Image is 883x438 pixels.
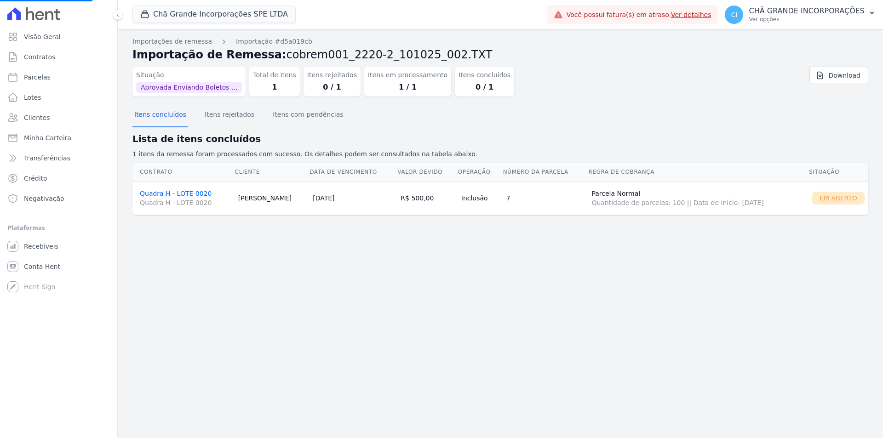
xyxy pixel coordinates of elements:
[140,198,231,207] span: Quadra H - LOTE 0020
[591,198,805,207] span: Quantidade de parcelas: 100 || Data de início: [DATE]
[253,82,296,93] dd: 1
[671,11,711,18] a: Ver detalhes
[809,67,868,84] a: Download
[24,242,58,251] span: Recebíveis
[236,37,312,46] a: Importação #d5a019cb
[458,163,503,182] th: Operação
[24,154,70,163] span: Transferências
[309,163,397,182] th: Data de Vencimento
[4,169,114,188] a: Crédito
[397,163,457,182] th: Valor devido
[749,16,865,23] p: Ver opções
[588,163,808,182] th: Regra de Cobrança
[203,103,256,127] button: Itens rejeitados
[812,192,865,205] div: Em Aberto
[235,181,310,215] td: [PERSON_NAME]
[567,10,711,20] span: Você possui fatura(s) em atraso.
[132,46,868,63] h2: Importação de Remessa:
[717,2,883,28] button: CI CHÃ GRANDE INCORPORAÇÕES Ver opções
[368,70,447,80] dt: Itens em processamento
[24,174,47,183] span: Crédito
[24,113,50,122] span: Clientes
[140,190,231,207] a: Quadra H - LOTE 0020Quadra H - LOTE 0020
[235,163,310,182] th: Cliente
[459,82,510,93] dd: 0 / 1
[4,28,114,46] a: Visão Geral
[132,103,188,127] button: Itens concluídos
[503,163,588,182] th: Número da Parcela
[4,88,114,107] a: Lotes
[271,103,345,127] button: Itens com pendências
[368,82,447,93] dd: 1 / 1
[588,181,808,215] td: Parcela Normal
[4,189,114,208] a: Negativação
[24,262,60,271] span: Conta Hent
[4,129,114,147] a: Minha Carteira
[24,32,61,41] span: Visão Geral
[397,181,457,215] td: R$ 500,00
[307,70,357,80] dt: Itens rejeitados
[132,37,212,46] a: Importações de remessa
[132,163,235,182] th: Contrato
[136,82,242,93] span: Aprovada Enviando Boletos ...
[136,70,242,80] dt: Situação
[307,82,357,93] dd: 0 / 1
[132,132,868,146] h2: Lista de itens concluídos
[132,37,868,46] nav: Breadcrumb
[24,93,41,102] span: Lotes
[24,133,71,142] span: Minha Carteira
[808,163,868,182] th: Situação
[253,70,296,80] dt: Total de Itens
[24,73,51,82] span: Parcelas
[132,149,868,159] p: 1 itens da remessa foram processados com sucesso. Os detalhes podem ser consultados na tabela aba...
[458,181,503,215] td: Inclusão
[24,52,55,62] span: Contratos
[4,108,114,127] a: Clientes
[4,149,114,167] a: Transferências
[4,48,114,66] a: Contratos
[7,222,110,233] div: Plataformas
[287,48,493,61] span: cobrem001_2220-2_101025_002.TXT
[132,6,296,23] button: Chã Grande Incorporações SPE LTDA
[4,237,114,256] a: Recebíveis
[24,194,64,203] span: Negativação
[459,70,510,80] dt: Itens concluídos
[749,6,865,16] p: CHÃ GRANDE INCORPORAÇÕES
[731,11,738,18] span: CI
[309,181,397,215] td: [DATE]
[503,181,588,215] td: 7
[4,257,114,276] a: Conta Hent
[4,68,114,86] a: Parcelas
